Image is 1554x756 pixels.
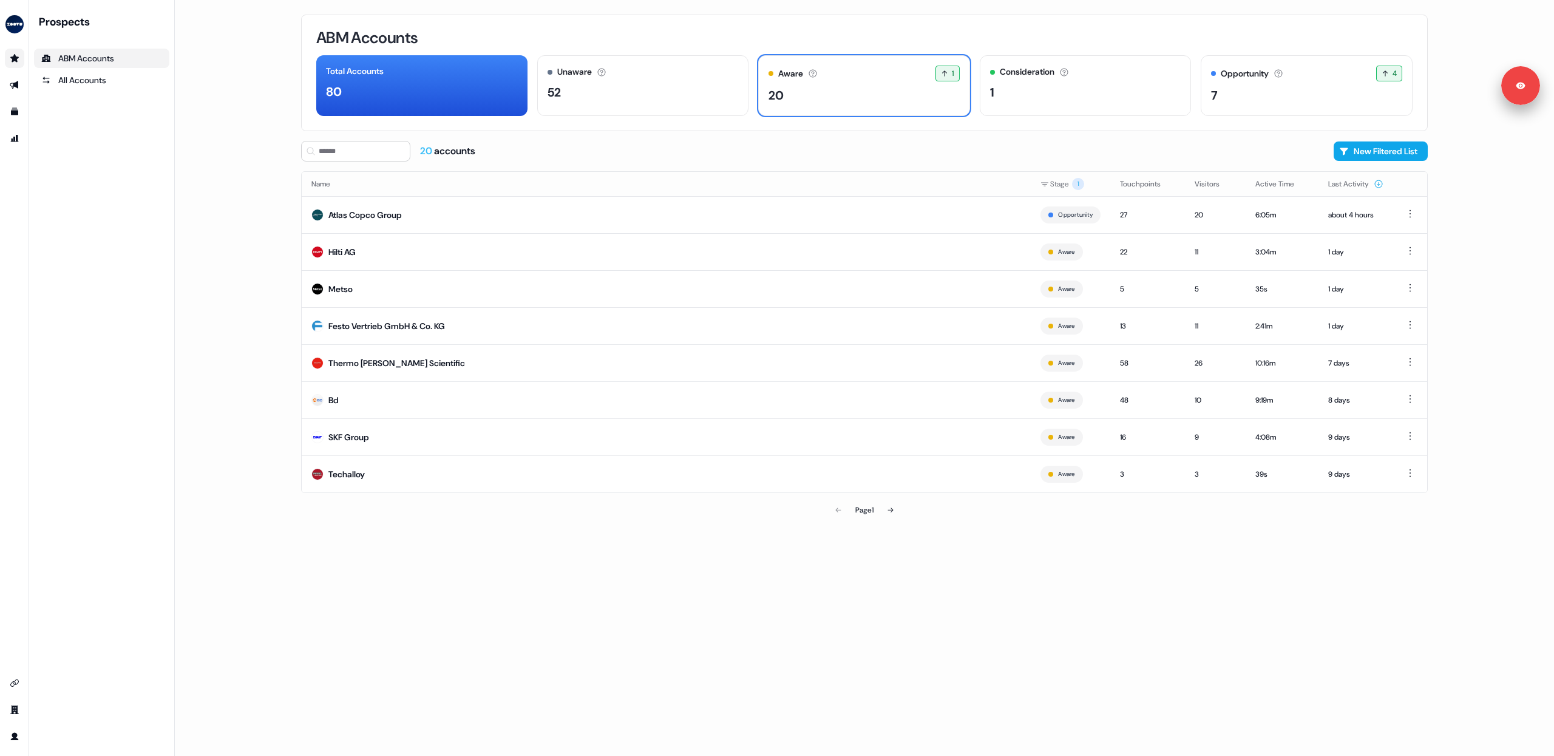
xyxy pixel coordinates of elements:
div: Festo Vertrieb GmbH & Co. KG [328,320,445,332]
div: 80 [326,83,342,101]
div: Hilti AG [328,246,356,258]
button: Aware [1058,247,1074,257]
button: Touchpoints [1120,173,1175,195]
div: 9 [1195,431,1236,443]
div: Unaware [557,66,592,78]
a: Go to prospects [5,49,24,68]
div: 27 [1120,209,1175,221]
span: 20 [420,145,434,157]
div: Techalloy [328,468,365,480]
button: Last Activity [1328,173,1383,195]
div: SKF Group [328,431,369,443]
div: 7 [1211,86,1218,104]
button: Aware [1058,395,1074,406]
div: Prospects [39,15,169,29]
div: Total Accounts [326,65,384,78]
div: 58 [1120,357,1175,369]
div: 20 [769,86,784,104]
div: 7 days [1328,357,1383,369]
a: Go to profile [5,727,24,746]
div: 52 [548,83,561,101]
span: 1 [952,67,954,80]
button: Aware [1058,321,1074,332]
div: 11 [1195,320,1236,332]
div: Metso [328,283,353,295]
a: Go to attribution [5,129,24,148]
th: Name [302,172,1031,196]
div: 48 [1120,394,1175,406]
button: New Filtered List [1334,141,1428,161]
div: 5 [1120,283,1175,295]
div: Atlas Copco Group [328,209,402,221]
button: Aware [1058,358,1074,369]
div: Consideration [1000,66,1054,78]
div: Opportunity [1221,67,1269,80]
a: Go to templates [5,102,24,121]
div: 6:05m [1255,209,1309,221]
div: 3 [1195,468,1236,480]
div: 9:19m [1255,394,1309,406]
div: 3 [1120,468,1175,480]
h3: ABM Accounts [316,30,418,46]
div: 26 [1195,357,1236,369]
div: Thermo [PERSON_NAME] Scientific [328,357,465,369]
div: 13 [1120,320,1175,332]
div: 9 days [1328,431,1383,443]
div: 3:04m [1255,246,1309,258]
div: 1 day [1328,246,1383,258]
div: about 4 hours [1328,209,1383,221]
div: 1 day [1328,283,1383,295]
div: 11 [1195,246,1236,258]
div: 16 [1120,431,1175,443]
a: Go to team [5,700,24,720]
div: Bd [328,394,339,406]
div: 1 day [1328,320,1383,332]
div: ABM Accounts [41,52,162,64]
div: 10:16m [1255,357,1309,369]
div: Page 1 [855,504,874,516]
div: Aware [778,67,803,80]
div: 39s [1255,468,1309,480]
span: 1 [1072,178,1084,190]
a: ABM Accounts [34,49,169,68]
button: Active Time [1255,173,1309,195]
div: 9 days [1328,468,1383,480]
a: Go to outbound experience [5,75,24,95]
a: Go to integrations [5,673,24,693]
button: Visitors [1195,173,1234,195]
div: 35s [1255,283,1309,295]
div: 4:08m [1255,431,1309,443]
div: 5 [1195,283,1236,295]
div: All Accounts [41,74,162,86]
span: 4 [1393,67,1397,80]
a: All accounts [34,70,169,90]
div: 8 days [1328,394,1383,406]
div: 20 [1195,209,1236,221]
button: Opportunity [1058,209,1093,220]
div: 2:41m [1255,320,1309,332]
button: Aware [1058,284,1074,295]
div: 1 [990,83,994,101]
div: accounts [420,145,475,158]
button: Aware [1058,469,1074,480]
div: 22 [1120,246,1175,258]
div: Stage [1040,178,1101,190]
button: Aware [1058,432,1074,443]
div: 10 [1195,394,1236,406]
